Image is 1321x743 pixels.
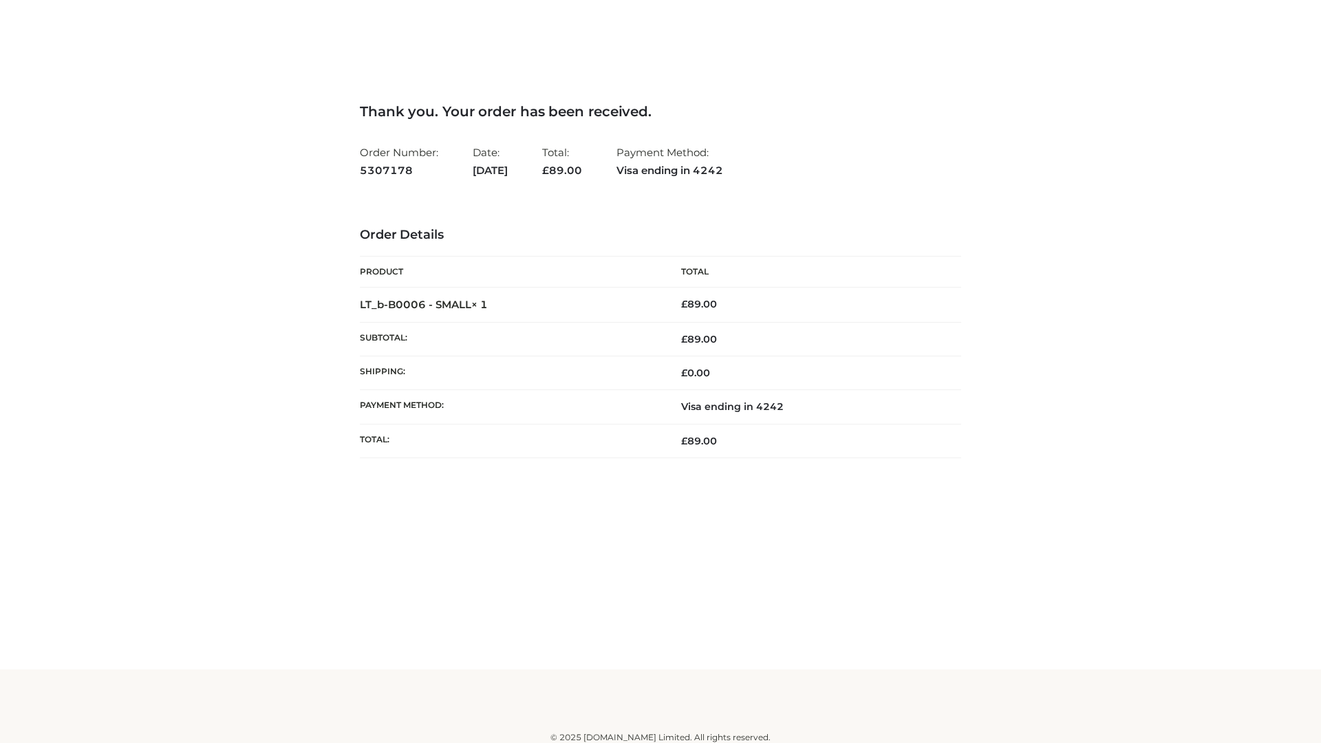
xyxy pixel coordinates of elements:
th: Product [360,257,660,288]
strong: × 1 [471,298,488,311]
strong: [DATE] [473,162,508,180]
th: Subtotal: [360,322,660,356]
span: 89.00 [681,435,717,447]
th: Total: [360,424,660,457]
span: £ [681,333,687,345]
span: £ [681,298,687,310]
th: Total [660,257,961,288]
span: 89.00 [542,164,582,177]
h3: Thank you. Your order has been received. [360,103,961,120]
bdi: 0.00 [681,367,710,379]
th: Payment method: [360,390,660,424]
span: £ [681,367,687,379]
h3: Order Details [360,228,961,243]
bdi: 89.00 [681,298,717,310]
td: Visa ending in 4242 [660,390,961,424]
span: £ [681,435,687,447]
span: £ [542,164,549,177]
strong: Visa ending in 4242 [616,162,723,180]
strong: LT_b-B0006 - SMALL [360,298,488,311]
strong: 5307178 [360,162,438,180]
th: Shipping: [360,356,660,390]
li: Total: [542,140,582,182]
li: Payment Method: [616,140,723,182]
li: Order Number: [360,140,438,182]
li: Date: [473,140,508,182]
span: 89.00 [681,333,717,345]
